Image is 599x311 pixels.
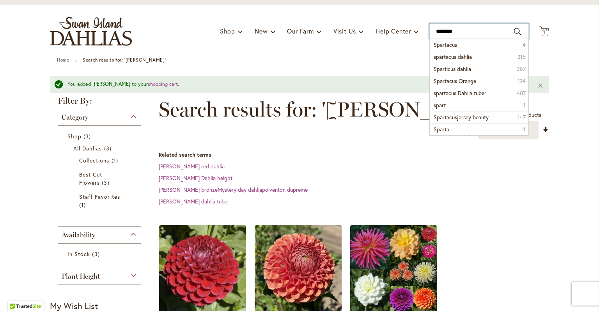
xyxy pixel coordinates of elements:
a: Home [57,57,69,63]
span: New [255,27,268,35]
span: All Dahlias [73,145,102,152]
div: You added [PERSON_NAME] to your . [67,81,526,88]
span: Help Center [376,27,411,35]
span: Availability [62,231,95,239]
strong: Search results for: '[PERSON_NAME]' [83,57,166,63]
span: 1 [523,101,526,109]
a: [PERSON_NAME] red dahlia [159,163,225,170]
a: In Stock 3 [67,250,133,258]
span: Spartacusjersey beauty [434,113,489,121]
a: All Dahlias [73,144,128,152]
span: Category [62,113,88,122]
span: 1 [79,201,88,209]
span: Search results for: '[PERSON_NAME]' [159,98,509,121]
strong: Filter By: [50,97,149,109]
span: 215 [517,53,526,61]
span: 1 [523,125,526,133]
span: 3 [102,178,111,187]
span: 1 [543,30,545,35]
span: Spartacus [434,41,457,48]
button: 1 [539,26,549,37]
span: 407 [517,89,526,97]
span: 3 [92,250,101,258]
a: Shop [67,132,133,140]
span: Sparta [434,125,449,133]
a: Collections [79,156,122,164]
p: products [517,109,541,121]
span: 387 [517,65,526,73]
span: Best Cut Flowers [79,171,102,186]
span: Collections [79,157,110,164]
dt: Related search terms [159,151,549,159]
span: In Stock [67,250,90,258]
a: store logo [50,17,132,46]
span: 147 [517,113,526,121]
span: Our Farm [287,27,314,35]
span: Sparticus dahlia [434,65,471,72]
span: 1 [112,156,120,164]
span: Spartacus Orange [434,77,476,85]
span: spartacus Dahlia tuber [434,89,486,97]
a: [PERSON_NAME] Dahlia height [159,174,232,182]
a: shopping cart [148,81,178,87]
span: Shop [220,27,235,35]
a: [PERSON_NAME] bronzeMystery day dahliapolventon dupreme [159,186,308,193]
span: 124 [517,77,526,85]
span: Plant Height [62,272,100,281]
span: 4 [523,41,526,49]
span: Shop [67,133,82,140]
span: spartacus dahlia [434,53,472,60]
span: spart [434,101,446,109]
a: [PERSON_NAME] dahlia tuber [159,198,229,205]
a: Best Cut Flowers [79,170,122,187]
span: Visit Us [333,27,356,35]
span: Staff Favorites [79,193,120,200]
span: 3 [104,144,113,152]
a: Staff Favorites [79,193,122,209]
span: 3 [83,132,93,140]
button: Search [514,25,521,38]
iframe: Launch Accessibility Center [6,283,28,305]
